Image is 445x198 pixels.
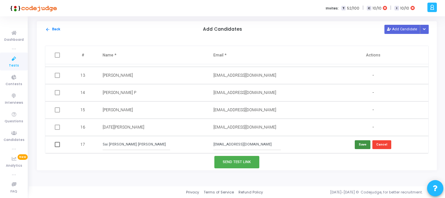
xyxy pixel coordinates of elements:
[80,142,85,147] span: 17
[400,6,409,11] span: 10/10
[80,90,85,96] span: 14
[390,5,391,11] span: |
[4,137,24,143] span: Candidates
[103,125,144,129] span: [DATE][PERSON_NAME]
[71,46,96,64] th: #
[45,27,50,32] mat-icon: arrow_back
[263,190,437,195] div: [DATE]-[DATE] © Codejudge, for better recruitment.
[18,154,28,160] span: New
[103,108,133,112] span: [PERSON_NAME]
[363,5,364,11] span: |
[103,73,133,78] span: [PERSON_NAME]
[372,90,374,96] span: -
[8,2,57,15] img: logo
[367,6,371,11] span: C
[347,6,359,11] span: 52/100
[96,46,207,64] th: Name *
[372,140,391,149] button: Cancel
[80,107,85,113] span: 15
[373,6,381,11] span: 10/10
[238,190,263,195] a: Refund Policy
[213,73,276,78] span: [EMAIL_ADDRESS][DOMAIN_NAME]
[80,124,85,130] span: 16
[186,190,199,195] a: Privacy
[4,37,24,43] span: Dashboard
[355,140,370,149] button: Save
[5,119,23,124] span: Questions
[326,6,339,11] label: Invites:
[213,108,276,112] span: [EMAIL_ADDRESS][DOMAIN_NAME]
[395,6,399,11] span: I
[214,156,259,168] button: Send Test Link
[203,27,242,32] h5: Add Candidates
[45,26,61,33] button: Back
[372,107,374,113] span: -
[5,100,23,106] span: Interviews
[213,125,276,129] span: [EMAIL_ADDRESS][DOMAIN_NAME]
[204,190,234,195] a: Terms of Service
[372,125,374,130] span: -
[420,25,429,34] div: Button group with nested dropdown
[6,163,22,169] span: Analytics
[6,82,22,87] span: Contests
[80,72,85,78] span: 13
[384,25,420,34] button: Add Candidate
[207,46,318,64] th: Email *
[213,90,276,95] span: [EMAIL_ADDRESS][DOMAIN_NAME]
[10,189,17,194] span: FAQ
[9,63,19,69] span: Tests
[341,6,346,11] span: T
[372,73,374,78] span: -
[318,46,428,64] th: Actions
[103,90,136,95] span: [PERSON_NAME] P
